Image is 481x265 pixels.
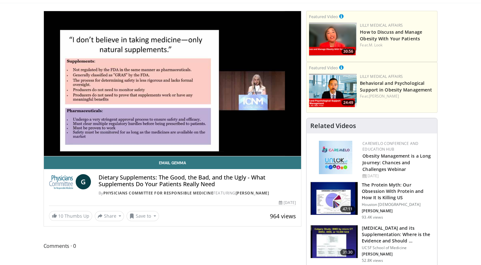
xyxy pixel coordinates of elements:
[270,212,296,220] span: 964 views
[360,93,435,99] div: Feat.
[362,141,418,152] a: CaReMeLO Conference and Education Hub
[49,174,73,189] img: Physicians Committee for Responsible Medicine
[311,225,358,258] img: 4bb25b40-905e-443e-8e37-83f056f6e86e.150x105_q85_crop-smart_upscale.jpg
[319,141,352,174] img: 45df64a9-a6de-482c-8a90-ada250f7980c.png.150x105_q85_autocrop_double_scale_upscale_version-0.2.jpg
[95,211,124,221] button: Share
[311,182,358,215] img: b7b8b05e-5021-418b-a89a-60a270e7cf82.150x105_q85_crop-smart_upscale.jpg
[340,206,355,212] span: 47:11
[362,208,433,214] p: [PERSON_NAME]
[309,74,357,107] img: ba3304f6-7838-4e41-9c0f-2e31ebde6754.png.150x105_q85_crop-smart_upscale.png
[127,211,159,221] button: Save to
[362,245,433,250] p: UCSF School of Medicine
[236,190,269,196] a: [PERSON_NAME]
[362,173,432,179] div: [DATE]
[103,190,214,196] a: Physicians Committee for Responsible Medicine
[362,252,433,257] p: [PERSON_NAME]
[340,249,355,255] span: 31:30
[58,213,63,219] span: 10
[341,100,355,105] span: 24:49
[49,211,92,221] a: 10 Thumbs Up
[99,174,296,188] h4: Dietary Supplements: The Good, the Bad, and the Ugly - What Supplements Do Your Patients Really Need
[44,156,301,169] a: Email Gemma
[309,74,357,107] a: 24:49
[309,23,357,56] img: c98a6a29-1ea0-4bd5-8cf5-4d1e188984a7.png.150x105_q85_crop-smart_upscale.png
[362,215,383,220] p: 93.4K views
[360,42,435,48] div: Feat.
[310,122,356,130] h4: Related Videos
[44,11,301,156] video-js: Video Player
[44,242,302,250] span: Comments 0
[362,258,383,263] p: 52.8K views
[362,202,433,207] p: Houston [DEMOGRAPHIC_DATA]
[310,182,433,220] a: 47:11 The Protein Myth: Our Obsession With Protein and How It Is Killing US Houston [DEMOGRAPHIC_...
[309,14,338,19] small: Featured Video
[360,29,422,42] a: How to Discuss and Manage Obesity With Your Patients
[341,49,355,54] span: 30:56
[99,190,296,196] div: By FEATURING
[360,80,432,93] a: Behavioral and Psychological Support in Obesity Management
[76,174,91,189] a: G
[310,225,433,263] a: 31:30 [MEDICAL_DATA] and its Supplementation: Where is the Evidence and Should … UCSF School of M...
[369,42,383,48] a: M. Look
[369,93,399,99] a: [PERSON_NAME]
[360,23,403,28] a: Lilly Medical Affairs
[362,153,431,172] a: Obesity Management is a Long Journey: Chances and Challenges Webinar
[309,23,357,56] a: 30:56
[309,65,338,71] small: Featured Video
[362,182,433,201] h3: The Protein Myth: Our Obsession With Protein and How It Is Killing US
[360,74,403,79] a: Lilly Medical Affairs
[279,200,296,206] div: [DATE]
[362,225,433,244] h3: [MEDICAL_DATA] and its Supplementation: Where is the Evidence and Should …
